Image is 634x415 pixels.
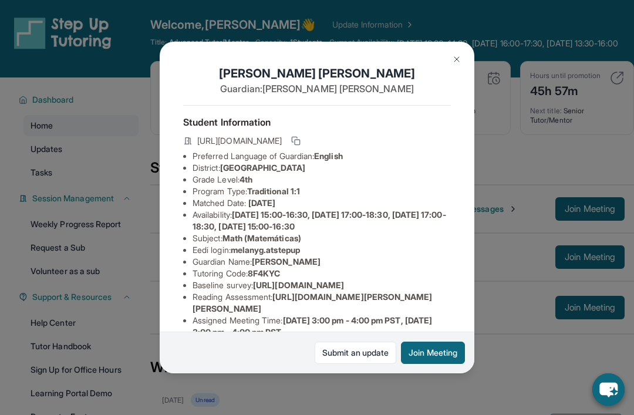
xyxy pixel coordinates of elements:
li: Matched Date: [193,197,451,209]
li: District: [193,162,451,174]
span: Traditional 1:1 [247,186,300,196]
li: Baseline survey : [193,279,451,291]
h4: Student Information [183,115,451,129]
li: Program Type: [193,185,451,197]
span: melanyg.atstepup [231,245,300,255]
li: Subject : [193,232,451,244]
h1: [PERSON_NAME] [PERSON_NAME] [183,65,451,82]
button: chat-button [592,373,625,406]
li: Eedi login : [193,244,451,256]
span: [DATE] 15:00-16:30, [DATE] 17:00-18:30, [DATE] 17:00-18:30, [DATE] 15:00-16:30 [193,210,446,231]
span: English [314,151,343,161]
span: [URL][DOMAIN_NAME] [253,280,344,290]
li: Assigned Meeting Time : [193,315,451,338]
span: 4th [240,174,252,184]
button: Join Meeting [401,342,465,364]
a: Submit an update [315,342,396,364]
li: Tutoring Code : [193,268,451,279]
li: Availability: [193,209,451,232]
span: Math (Matemáticas) [222,233,301,243]
span: [URL][DOMAIN_NAME][PERSON_NAME][PERSON_NAME] [193,292,433,313]
li: Guardian Name : [193,256,451,268]
span: [GEOGRAPHIC_DATA] [220,163,305,173]
li: Grade Level: [193,174,451,185]
span: 8F4KYC [248,268,280,278]
span: [DATE] 3:00 pm - 4:00 pm PST, [DATE] 3:00 pm - 4:00 pm PST [193,315,432,337]
p: Guardian: [PERSON_NAME] [PERSON_NAME] [183,82,451,96]
li: Preferred Language of Guardian: [193,150,451,162]
span: [URL][DOMAIN_NAME] [197,135,282,147]
span: [PERSON_NAME] [252,257,321,266]
span: [DATE] [248,198,275,208]
img: Close Icon [452,55,461,64]
li: Reading Assessment : [193,291,451,315]
button: Copy link [289,134,303,148]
